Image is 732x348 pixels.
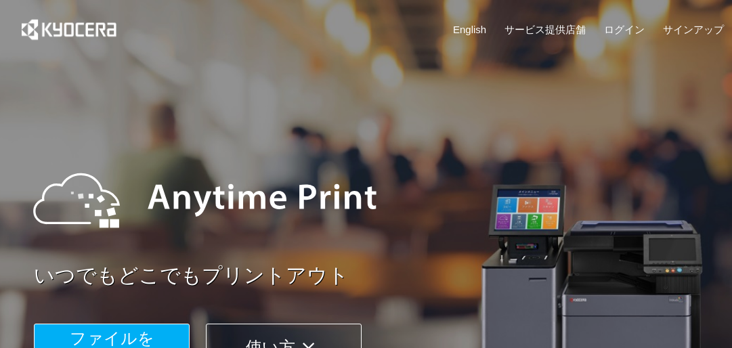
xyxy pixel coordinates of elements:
a: English [453,22,486,37]
a: サービス提供店舗 [504,22,586,37]
a: サインアップ [663,22,724,37]
a: いつでもどこでもプリントアウト [34,261,732,290]
a: ログイン [604,22,645,37]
